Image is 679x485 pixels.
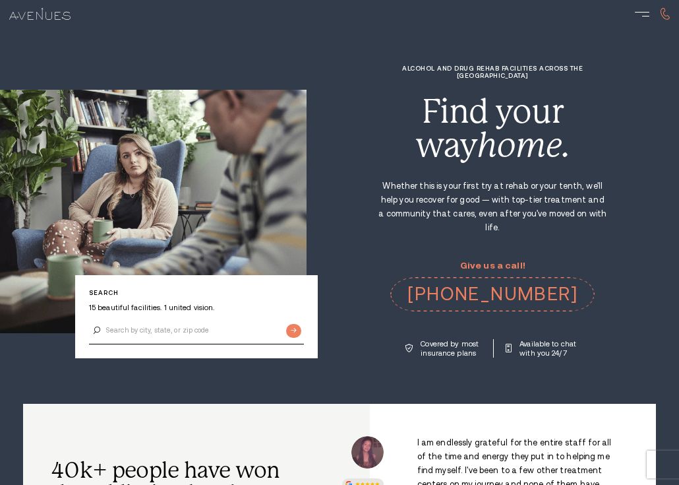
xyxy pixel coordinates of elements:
p: Give us a call! [390,261,595,271]
input: Search by city, state, or zip code [89,317,304,344]
h1: Alcohol and Drug Rehab Facilities across the [GEOGRAPHIC_DATA] [377,65,608,79]
p: Covered by most insurance plans [421,339,481,358]
p: Whether this is your first try at rehab or your tenth, we'll help you recover for good — with top... [377,179,608,235]
p: Available to chat with you 24/7 [519,339,579,358]
a: Covered by most insurance plans [405,339,481,358]
p: Search [89,289,304,296]
i: home. [477,126,570,164]
a: Available to chat with you 24/7 [506,339,579,358]
p: 15 beautiful facilities. 1 united vision. [89,303,304,312]
a: [PHONE_NUMBER] [390,277,595,311]
div: Find your way [377,95,608,162]
input: Submit [286,324,301,338]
